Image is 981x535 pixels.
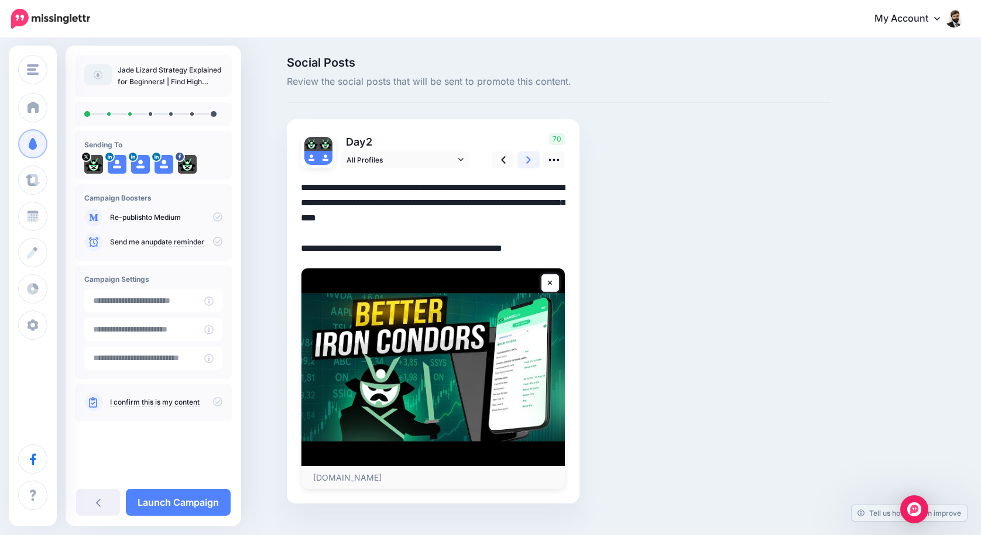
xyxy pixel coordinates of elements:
[318,137,332,151] img: 27336225_151389455652910_1565411349143726443_n-bsa35343.jpg
[341,151,469,168] a: All Profiles
[110,237,222,247] p: Send me an
[110,213,146,222] a: Re-publish
[84,140,222,149] h4: Sending To
[366,136,372,148] span: 2
[318,151,332,165] img: user_default_image.png
[118,64,222,88] p: Jade Lizard Strategy Explained for Beginners! | Find High Probability Trades - YouTube
[313,472,553,483] p: [DOMAIN_NAME]
[852,505,967,521] a: Tell us how we can improve
[287,74,830,89] span: Review the social posts that will be sent to promote this content.
[149,237,204,247] a: update reminder
[84,155,103,174] img: 2ca209cbd0d4c72e6030dcff89c4785e-24551.jpeg
[110,212,222,223] p: to Medium
[108,155,126,174] img: user_default_image.png
[27,64,39,75] img: menu.png
[84,275,222,284] h4: Campaign Settings
[304,137,318,151] img: 2ca209cbd0d4c72e6030dcff89c4785e-24551.jpeg
[84,194,222,202] h4: Campaign Boosters
[110,398,200,407] a: I confirm this is my content
[549,133,565,145] span: 70
[347,154,455,166] span: All Profiles
[304,151,318,165] img: user_default_image.png
[178,155,197,174] img: 27336225_151389455652910_1565411349143726443_n-bsa35343.jpg
[900,495,928,523] div: Open Intercom Messenger
[131,155,150,174] img: user_default_image.png
[84,64,112,85] img: article-default-image-icon.png
[11,9,90,29] img: Missinglettr
[155,155,173,174] img: user_default_image.png
[287,57,830,68] span: Social Posts
[341,133,471,150] p: Day
[863,5,963,33] a: My Account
